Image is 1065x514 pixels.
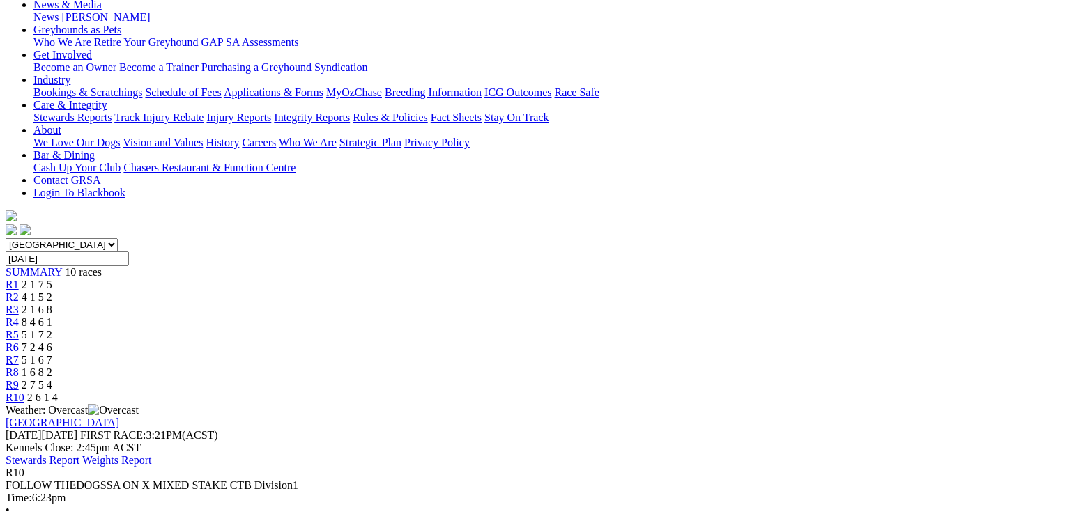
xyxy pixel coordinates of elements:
div: FOLLOW THEDOGSSA ON X MIXED STAKE CTB Division1 [6,479,1049,492]
a: GAP SA Assessments [201,36,299,48]
a: Stay On Track [484,111,549,123]
a: Who We Are [279,137,337,148]
span: 5 1 6 7 [22,354,52,366]
a: R1 [6,279,19,290]
span: 1 6 8 2 [22,366,52,378]
a: Vision and Values [123,137,203,148]
div: 6:23pm [6,492,1049,504]
a: Schedule of Fees [145,86,221,98]
a: R8 [6,366,19,378]
a: Who We Are [33,36,91,48]
a: Bar & Dining [33,149,95,161]
a: Stewards Reports [33,111,112,123]
span: [DATE] [6,429,77,441]
a: Breeding Information [385,86,482,98]
a: ICG Outcomes [484,86,551,98]
span: 2 1 6 8 [22,304,52,316]
a: News [33,11,59,23]
a: MyOzChase [326,86,382,98]
a: Contact GRSA [33,174,100,186]
span: 7 2 4 6 [22,341,52,353]
a: Strategic Plan [339,137,401,148]
a: Injury Reports [206,111,271,123]
a: R3 [6,304,19,316]
a: Retire Your Greyhound [94,36,199,48]
a: Syndication [314,61,367,73]
a: Bookings & Scratchings [33,86,142,98]
img: logo-grsa-white.png [6,210,17,221]
a: Rules & Policies [353,111,428,123]
a: R5 [6,329,19,341]
a: Cash Up Your Club [33,162,121,173]
div: About [33,137,1049,149]
a: R9 [6,379,19,391]
a: We Love Our Dogs [33,137,120,148]
a: SUMMARY [6,266,62,278]
div: Industry [33,86,1049,99]
a: About [33,124,61,136]
a: R10 [6,391,24,403]
input: Select date [6,251,129,266]
img: twitter.svg [20,224,31,235]
a: Become a Trainer [119,61,199,73]
img: Overcast [88,404,139,416]
a: Fact Sheets [431,111,482,123]
div: Greyhounds as Pets [33,36,1049,49]
a: [PERSON_NAME] [61,11,150,23]
a: Careers [242,137,276,148]
span: Time: [6,492,32,504]
a: Track Injury Rebate [114,111,204,123]
a: R7 [6,354,19,366]
img: facebook.svg [6,224,17,235]
span: 4 1 5 2 [22,291,52,303]
a: Become an Owner [33,61,116,73]
span: [DATE] [6,429,42,441]
a: [GEOGRAPHIC_DATA] [6,416,119,428]
a: Purchasing a Greyhound [201,61,312,73]
a: Login To Blackbook [33,187,125,198]
div: Get Involved [33,61,1049,74]
span: Weather: Overcast [6,404,139,416]
a: Applications & Forms [224,86,323,98]
span: 8 4 6 1 [22,316,52,328]
span: 5 1 7 2 [22,329,52,341]
a: Privacy Policy [404,137,470,148]
div: Bar & Dining [33,162,1049,174]
div: Kennels Close: 2:45pm ACST [6,442,1049,454]
a: R6 [6,341,19,353]
a: Stewards Report [6,454,79,466]
a: Race Safe [554,86,599,98]
a: Integrity Reports [274,111,350,123]
span: R10 [6,467,24,478]
span: 2 7 5 4 [22,379,52,391]
a: History [206,137,239,148]
a: Get Involved [33,49,92,61]
span: 10 races [65,266,102,278]
a: Chasers Restaurant & Function Centre [123,162,296,173]
a: Care & Integrity [33,99,107,111]
span: 2 1 7 5 [22,279,52,290]
a: R2 [6,291,19,303]
div: News & Media [33,11,1049,24]
a: R4 [6,316,19,328]
span: 3:21PM(ACST) [80,429,218,441]
span: 2 6 1 4 [27,391,58,403]
a: Industry [33,74,70,86]
span: FIRST RACE: [80,429,146,441]
a: Greyhounds as Pets [33,24,121,36]
a: Weights Report [82,454,152,466]
div: Care & Integrity [33,111,1049,124]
